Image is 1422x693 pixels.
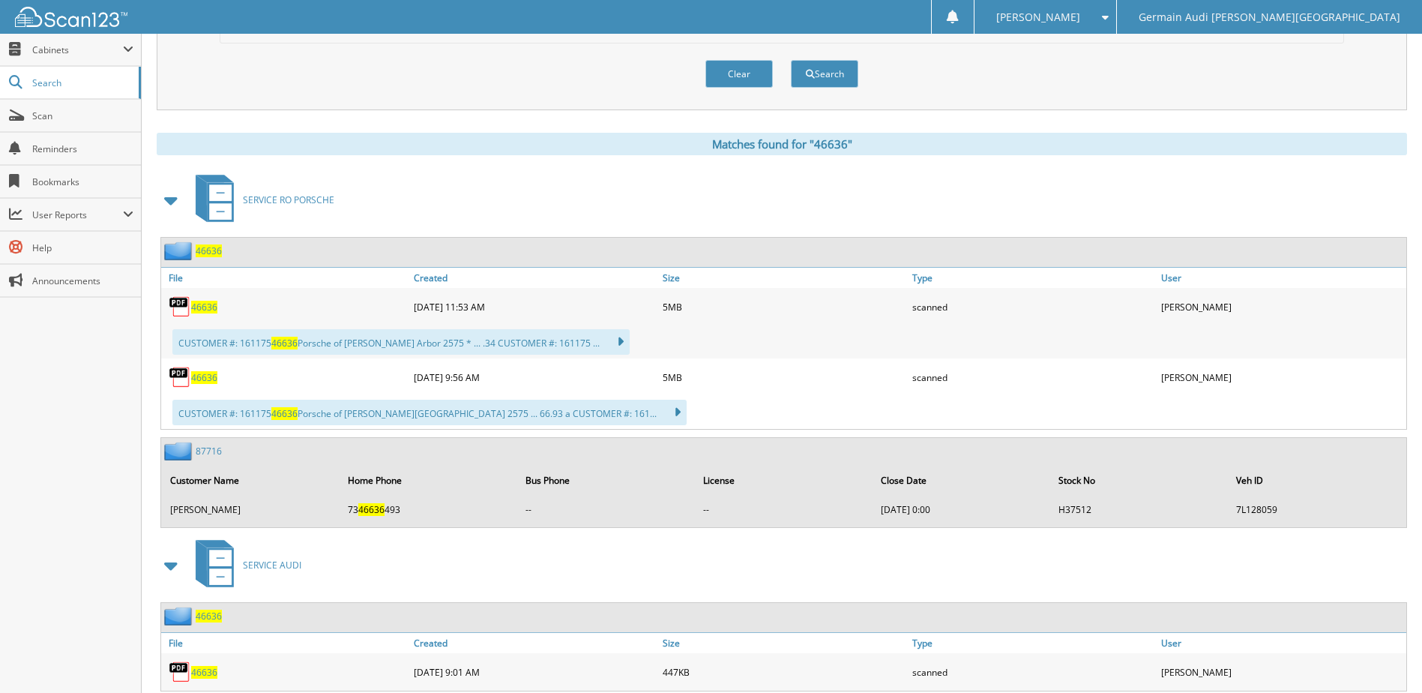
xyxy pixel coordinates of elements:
div: scanned [909,292,1157,322]
th: Veh ID [1229,465,1405,496]
span: 46636 [271,337,298,349]
a: Type [909,268,1157,288]
a: 87716 [196,445,222,457]
div: [PERSON_NAME] [1157,657,1406,687]
a: 46636 [196,610,222,622]
a: User [1157,633,1406,653]
span: 46636 [358,503,385,516]
th: Customer Name [163,465,339,496]
img: PDF.png [169,295,191,318]
td: -- [696,497,872,522]
img: PDF.png [169,366,191,388]
th: Home Phone [340,465,516,496]
div: scanned [909,657,1157,687]
a: 46636 [191,371,217,384]
div: 5MB [659,292,908,322]
iframe: Chat Widget [1347,621,1422,693]
span: Help [32,241,133,254]
span: SERVICE RO PORSCHE [243,193,334,206]
a: Created [410,633,659,653]
td: [DATE] 0:00 [873,497,1049,522]
td: [PERSON_NAME] [163,497,339,522]
a: SERVICE AUDI [187,535,301,595]
span: User Reports [32,208,123,221]
th: Bus Phone [518,465,694,496]
span: Germain Audi [PERSON_NAME][GEOGRAPHIC_DATA] [1139,13,1400,22]
a: Size [659,633,908,653]
span: Search [32,76,131,89]
img: folder2.png [164,442,196,460]
div: scanned [909,362,1157,392]
th: Stock No [1051,465,1227,496]
span: 46636 [271,407,298,420]
img: PDF.png [169,661,191,683]
img: folder2.png [164,241,196,260]
div: Matches found for "46636" [157,133,1407,155]
a: Type [909,633,1157,653]
a: 46636 [191,301,217,313]
div: 447KB [659,657,908,687]
button: Search [791,60,858,88]
div: CUSTOMER #: 161175 Porsche of [PERSON_NAME][GEOGRAPHIC_DATA] 2575 ... 66.93 a CUSTOMER #: 161... [172,400,687,425]
img: scan123-logo-white.svg [15,7,127,27]
a: File [161,268,410,288]
span: SERVICE AUDI [243,559,301,571]
span: Bookmarks [32,175,133,188]
button: Clear [705,60,773,88]
a: Created [410,268,659,288]
span: [PERSON_NAME] [996,13,1080,22]
img: folder2.png [164,607,196,625]
th: License [696,465,872,496]
a: User [1157,268,1406,288]
span: Cabinets [32,43,123,56]
a: File [161,633,410,653]
a: SERVICE RO PORSCHE [187,170,334,229]
a: 46636 [196,244,222,257]
td: -- [518,497,694,522]
span: Scan [32,109,133,122]
div: [PERSON_NAME] [1157,292,1406,322]
td: 73 493 [340,497,516,522]
a: 46636 [191,666,217,679]
div: [DATE] 9:01 AM [410,657,659,687]
td: H37512 [1051,497,1227,522]
span: Reminders [32,142,133,155]
div: [PERSON_NAME] [1157,362,1406,392]
th: Close Date [873,465,1049,496]
div: CUSTOMER #: 161175 Porsche of [PERSON_NAME] Arbor 2575 * ... .34 CUSTOMER #: 161175 ... [172,329,630,355]
div: [DATE] 9:56 AM [410,362,659,392]
a: Size [659,268,908,288]
div: [DATE] 11:53 AM [410,292,659,322]
td: 7L128059 [1229,497,1405,522]
div: 5MB [659,362,908,392]
span: Announcements [32,274,133,287]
